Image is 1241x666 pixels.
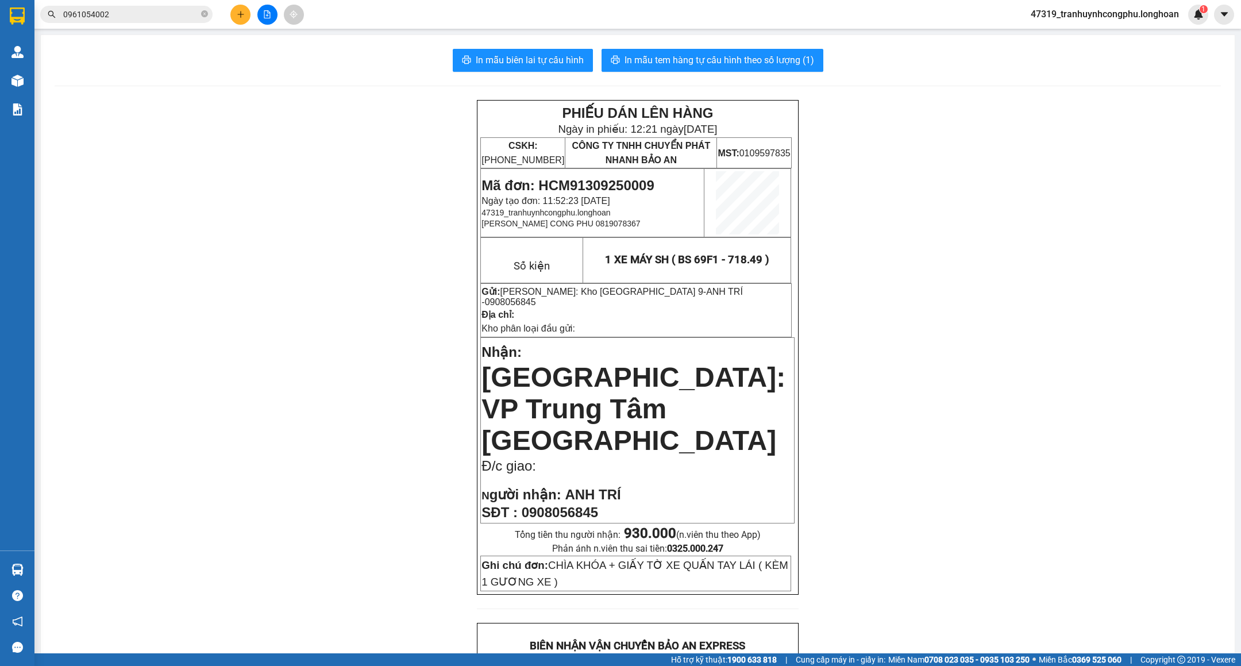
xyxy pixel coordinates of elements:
sup: 1 [1200,5,1208,13]
button: printerIn mẫu biên lai tự cấu hình [453,49,593,72]
span: [PERSON_NAME]: Kho [GEOGRAPHIC_DATA] 9 [500,287,703,297]
span: 1 [1201,5,1205,13]
span: ANH TRÍ [565,487,620,502]
span: ANH TRÍ - [481,287,743,307]
span: 47319_tranhuynhcongphu.longhoan [1022,7,1188,21]
span: ⚪️ [1032,657,1036,662]
span: Mã đơn: HCM91309250009 [481,178,654,193]
strong: 0325.000.247 [667,543,723,554]
span: 1 XE MÁY SH ( BS 69F1 - 718.49 ) [605,253,769,266]
button: printerIn mẫu tem hàng tự cấu hình theo số lượng (1) [602,49,823,72]
span: 47319_tranhuynhcongphu.longhoan [481,208,610,217]
span: CÔNG TY TNHH CHUYỂN PHÁT NHANH BẢO AN [572,141,710,165]
strong: Ghi chú đơn: [481,559,548,571]
span: gười nhận: [490,487,561,502]
img: icon-new-feature [1193,9,1204,20]
span: Ngày tạo đơn: 11:52:23 [DATE] [481,196,610,206]
input: Tìm tên, số ĐT hoặc mã đơn [63,8,199,21]
img: warehouse-icon [11,564,24,576]
span: Nhận: [481,344,522,360]
button: plus [230,5,250,25]
span: search [48,10,56,18]
strong: SĐT : [481,505,518,520]
strong: PHIẾU DÁN LÊN HÀNG [562,105,713,121]
strong: Địa chỉ: [481,310,514,319]
span: In mẫu biên lai tự cấu hình [476,53,584,67]
span: close-circle [201,9,208,20]
span: copyright [1177,656,1185,664]
img: warehouse-icon [11,46,24,58]
button: caret-down [1214,5,1234,25]
span: caret-down [1219,9,1230,20]
span: question-circle [12,590,23,601]
span: | [1130,653,1132,666]
strong: 1900 633 818 [727,655,777,664]
strong: 930.000 [624,525,676,541]
strong: 0369 525 060 [1072,655,1121,664]
span: Miền Bắc [1039,653,1121,666]
img: logo-vxr [10,7,25,25]
strong: BIÊN NHẬN VẬN CHUYỂN BẢO AN EXPRESS [530,640,745,652]
span: close-circle [201,10,208,17]
span: [GEOGRAPHIC_DATA]: VP Trung Tâm [GEOGRAPHIC_DATA] [481,362,785,456]
span: In mẫu tem hàng tự cấu hình theo số lượng (1) [625,53,814,67]
span: message [12,642,23,653]
strong: MST: [718,148,739,158]
span: [PHONE_NUMBER] [481,141,564,165]
span: Kho phân loại đầu gửi: [481,324,575,333]
span: Phản ánh n.viên thu sai tiền: [552,543,723,554]
span: [DATE] [684,123,718,135]
span: 0908056845 [522,505,598,520]
span: Ngày in phiếu: 12:21 ngày [558,123,717,135]
span: - [481,287,743,307]
span: Đ/c giao: [481,458,536,473]
span: printer [462,55,471,66]
span: plus [237,10,245,18]
strong: N [481,490,561,502]
span: Số kiện [514,260,550,272]
span: printer [611,55,620,66]
span: (n.viên thu theo App) [624,529,761,540]
button: file-add [257,5,278,25]
span: file-add [263,10,271,18]
span: aim [290,10,298,18]
span: [PERSON_NAME] CONG PHU 0819078367 [481,219,640,228]
span: notification [12,616,23,627]
span: | [785,653,787,666]
strong: 0708 023 035 - 0935 103 250 [924,655,1030,664]
img: solution-icon [11,103,24,116]
button: aim [284,5,304,25]
strong: CSKH: [508,141,538,151]
img: warehouse-icon [11,75,24,87]
span: Miền Nam [888,653,1030,666]
span: 0109597835 [718,148,790,158]
span: CHÌA KHÓA + GIẤY TỜ XE QUẤN TAY LÁI ( KÈM 1 GƯƠNG XE ) [481,559,788,588]
span: 0908056845 [485,297,536,307]
strong: Gửi: [481,287,500,297]
span: Tổng tiền thu người nhận: [515,529,761,540]
span: Hỗ trợ kỹ thuật: [671,653,777,666]
span: Cung cấp máy in - giấy in: [796,653,885,666]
